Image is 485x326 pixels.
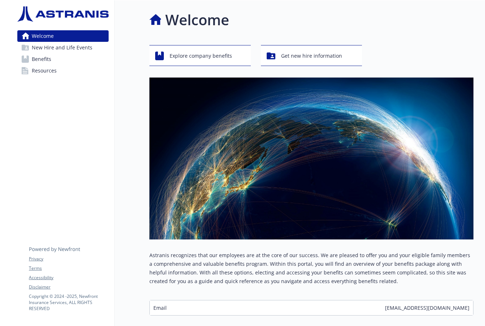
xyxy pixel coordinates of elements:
p: Copyright © 2024 - 2025 , Newfront Insurance Services, ALL RIGHTS RESERVED [29,293,108,312]
img: overview page banner [149,78,473,239]
span: Resources [32,65,57,76]
button: Get new hire information [261,45,362,66]
a: Resources [17,65,109,76]
span: Welcome [32,30,54,42]
a: Disclaimer [29,284,108,290]
a: Benefits [17,53,109,65]
span: Email [153,304,167,312]
span: Explore company benefits [170,49,232,63]
h1: Welcome [165,9,229,31]
a: Terms [29,265,108,272]
span: [EMAIL_ADDRESS][DOMAIN_NAME] [385,304,469,312]
p: Astranis recognizes that our employees are at the core of our success. We are pleased to offer yo... [149,251,473,286]
a: Welcome [17,30,109,42]
span: New Hire and Life Events [32,42,92,53]
a: Privacy [29,256,108,262]
a: Accessibility [29,274,108,281]
button: Explore company benefits [149,45,251,66]
span: Get new hire information [281,49,342,63]
a: New Hire and Life Events [17,42,109,53]
span: Benefits [32,53,51,65]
